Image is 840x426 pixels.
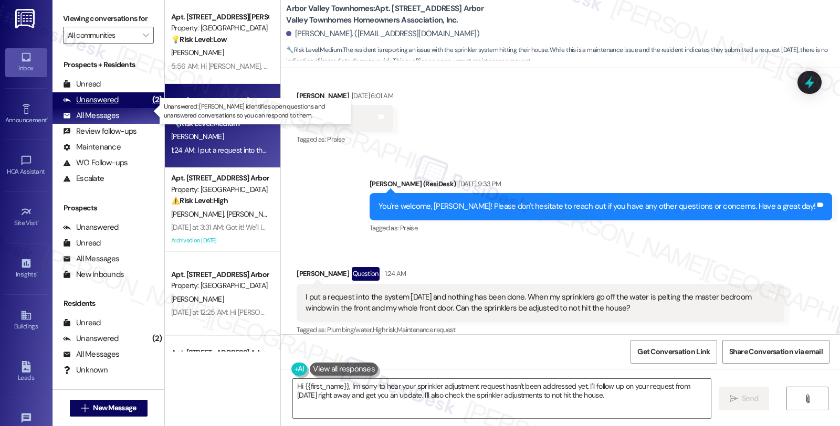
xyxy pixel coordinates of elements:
div: [PERSON_NAME]. ([EMAIL_ADDRESS][DOMAIN_NAME]) [286,28,479,39]
i:  [804,395,812,403]
strong: 💡 Risk Level: Low [171,35,227,44]
button: New Message [70,400,148,417]
input: All communities [68,27,137,44]
a: Inbox [5,48,47,77]
div: Apt. [STREET_ADDRESS] Arbor Valley Homeowners Association, Inc. [171,269,268,280]
div: [DATE] 9:33 PM [456,178,501,189]
div: Question [352,267,380,280]
div: Prospects [52,203,164,214]
span: • [36,269,38,276]
div: (2) [150,331,165,347]
div: Tagged as: [297,132,393,147]
div: Apt. [STREET_ADDRESS] Arbor Valley Townhomes Homeowners Association, Inc. [171,173,268,184]
button: Share Conversation via email [722,340,829,364]
a: HOA Assistant [5,152,47,180]
a: Insights • [5,254,47,283]
div: Prospects + Residents [52,59,164,70]
p: Unanswered: [PERSON_NAME] identifies open questions and unanswered conversations so you can respo... [164,102,346,120]
div: [DATE] 6:01 AM [349,90,393,101]
div: You're welcome, [PERSON_NAME]! Please don't hesitate to reach out if you have any other questions... [379,201,815,212]
img: ResiDesk Logo [15,9,37,28]
span: Praise [327,135,344,144]
div: Maintenance [63,142,121,153]
div: Unanswered [63,222,119,233]
span: [PERSON_NAME] [171,294,224,304]
div: 5:56 AM: Hi [PERSON_NAME], thanks for checking in about submitting Master ARC for a gate installa... [171,61,836,71]
strong: 🔧 Risk Level: Medium [286,46,342,54]
div: Tagged as: [370,220,832,236]
div: Apt. [STREET_ADDRESS] Arbor Valley Townhomes Homeowners Association, Inc. [171,347,268,358]
div: Unknown [63,365,108,376]
div: [PERSON_NAME] [297,90,393,105]
span: Share Conversation via email [729,346,823,357]
span: Plumbing/water , [327,325,372,334]
a: Leads [5,358,47,386]
span: [PERSON_NAME] [171,48,224,57]
div: Apt. [STREET_ADDRESS][PERSON_NAME] Arbor Valley Townhomes Homeowners Association, Inc. [171,12,268,23]
span: Praise [400,223,417,232]
a: Site Visit • [5,203,47,231]
span: Maintenance request [397,325,456,334]
div: I put a request into the system [DATE] and nothing has been done. When my sprinklers go off the w... [306,292,767,314]
span: [PERSON_NAME] [227,209,279,219]
i:  [143,31,149,39]
i:  [730,395,738,403]
button: Get Conversation Link [631,340,717,364]
span: • [38,218,39,225]
div: WO Follow-ups [63,157,128,168]
div: Unread [63,317,101,328]
label: Viewing conversations for [63,10,154,27]
a: Buildings [5,306,47,335]
span: • [47,115,48,122]
strong: ⚠️ Risk Level: High [171,196,228,205]
div: Residents [52,298,164,309]
div: Review follow-ups [63,126,136,137]
div: (2) [150,92,165,108]
div: [PERSON_NAME] (ResiDesk) [370,178,832,193]
span: : The resident is reporting an issue with the sprinkler system hitting their house. While this is... [286,45,840,67]
div: Tagged as: [297,322,784,337]
span: Get Conversation Link [637,346,710,357]
span: [PERSON_NAME] [171,209,227,219]
div: [DATE] at 3:31 AM: Got it! We'll look into this and will be in touch when we have an update. In t... [171,222,632,232]
div: 1:24 AM [382,268,406,279]
div: New Inbounds [63,269,124,280]
div: Unread [63,238,101,249]
div: Escalate [63,173,104,184]
div: All Messages [63,110,119,121]
div: Apt. [STREET_ADDRESS] Arbor Valley Townhomes Homeowners Association, Inc. [171,95,268,106]
div: Property: [GEOGRAPHIC_DATA] [171,184,268,195]
div: All Messages [63,253,119,264]
span: High risk , [373,325,397,334]
div: Archived on [DATE] [170,234,269,247]
textarea: Hi {{first_name}}, I'm sorry to hear your sprinkler adjustment request hasn't been addressed yet.... [293,379,711,418]
button: Send [719,387,770,410]
div: Property: [GEOGRAPHIC_DATA] [171,280,268,291]
div: Unread [63,79,101,90]
div: Unanswered [63,333,119,344]
b: Arbor Valley Townhomes: Apt. [STREET_ADDRESS] Arbor Valley Townhomes Homeowners Association, Inc. [286,3,496,26]
span: New Message [93,402,136,413]
div: All Messages [63,349,119,360]
div: Unanswered [63,94,119,105]
i:  [81,404,89,412]
span: Send [742,393,758,404]
div: Property: [GEOGRAPHIC_DATA] [171,23,268,34]
span: [PERSON_NAME] [171,132,224,141]
strong: 🔧 Risk Level: Medium [171,119,239,128]
div: [PERSON_NAME] [297,267,784,284]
